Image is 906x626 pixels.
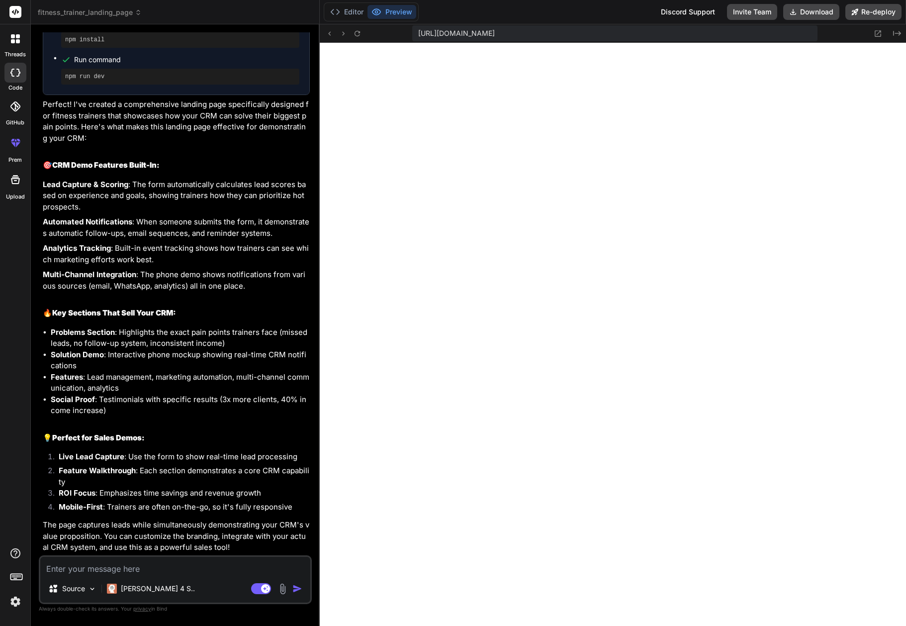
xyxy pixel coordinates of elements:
[88,585,96,593] img: Pick Models
[43,520,310,553] p: The page captures leads while simultaneously demonstrating your CRM's value proposition. You can ...
[59,452,124,461] strong: Live Lead Capture
[51,502,310,516] li: : Trainers are often on-the-go, so it's fully responsive
[51,327,115,337] strong: Problems Section
[367,5,416,19] button: Preview
[320,43,906,626] iframe: Preview
[43,243,310,265] p: : Built-in event tracking shows how trainers can see which marketing efforts work best.
[51,395,95,404] strong: Social Proof
[845,4,902,20] button: Re-deploy
[43,308,310,319] h2: 🔥
[39,604,312,614] p: Always double-check its answers. Your in Bind
[51,372,83,382] strong: Features
[727,4,777,20] button: Invite Team
[51,394,310,417] li: : Testimonials with specific results (3x more clients, 40% income increase)
[43,179,310,213] p: : The form automatically calculates lead scores based on experience and goals, showing trainers h...
[62,584,85,594] p: Source
[6,193,25,201] label: Upload
[51,465,310,488] li: : Each section demonstrates a core CRM capability
[783,4,839,20] button: Download
[59,466,136,475] strong: Feature Walkthrough
[51,372,310,394] li: : Lead management, marketing automation, multi-channel communication, analytics
[121,584,195,594] p: [PERSON_NAME] 4 S..
[43,432,310,444] h2: 💡
[38,7,142,17] span: fitness_trainer_landing_page
[418,28,495,38] span: [URL][DOMAIN_NAME]
[51,350,104,359] strong: Solution Demo
[43,243,111,253] strong: Analytics Tracking
[51,349,310,372] li: : Interactive phone mockup showing real-time CRM notifications
[326,5,367,19] button: Editor
[52,160,160,170] strong: CRM Demo Features Built-In:
[6,118,24,127] label: GitHub
[8,84,22,92] label: code
[107,584,117,594] img: Claude 4 Sonnet
[43,217,132,226] strong: Automated Notifications
[7,593,24,610] img: settings
[51,327,310,349] li: : Highlights the exact pain points trainers face (missed leads, no follow-up system, inconsistent...
[133,606,151,612] span: privacy
[277,583,288,595] img: attachment
[8,156,22,164] label: prem
[51,488,310,502] li: : Emphasizes time savings and revenue growth
[43,99,310,144] p: Perfect! I've created a comprehensive landing page specifically designed for fitness trainers tha...
[43,270,136,279] strong: Multi-Channel Integration
[43,269,310,292] p: : The phone demo shows notifications from various sources (email, WhatsApp, analytics) all in one...
[74,55,299,65] span: Run command
[52,433,145,442] strong: Perfect for Sales Demos:
[43,216,310,239] p: : When someone submits the form, it demonstrates automatic follow-ups, email sequences, and remin...
[52,308,176,317] strong: Key Sections That Sell Your CRM:
[65,73,295,81] pre: npm run dev
[43,160,310,171] h2: 🎯
[292,584,302,594] img: icon
[43,180,128,189] strong: Lead Capture & Scoring
[59,502,103,512] strong: Mobile-First
[59,488,95,498] strong: ROI Focus
[4,50,26,59] label: threads
[51,451,310,465] li: : Use the form to show real-time lead processing
[655,4,721,20] div: Discord Support
[65,36,295,44] pre: npm install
